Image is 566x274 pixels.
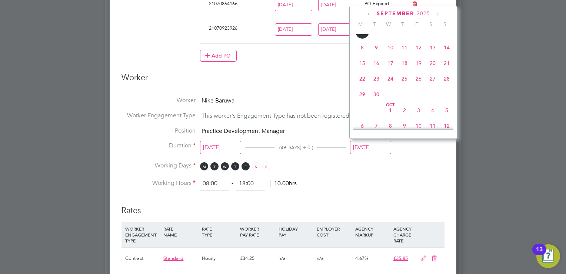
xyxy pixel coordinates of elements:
span: 4.67% [355,255,369,261]
span: Nike Baruwa [202,97,234,104]
span: T [210,162,219,170]
input: 17:00 [236,177,265,190]
span: 2 [397,103,412,117]
span: Oct [383,103,397,107]
span: T [396,21,410,27]
div: AGENCY CHARGE RATE [392,222,417,247]
span: Practice Development Manager [202,127,285,135]
span: T [231,162,239,170]
span: 9 [397,119,412,133]
label: Working Days [121,162,196,170]
input: 08:00 [200,177,229,190]
span: M [200,162,208,170]
span: 1 [383,103,397,117]
span: 3 [412,103,426,117]
label: Worker [121,97,196,104]
div: Hourly [200,248,238,269]
div: WORKER ENGAGEMENT TYPE [123,222,162,247]
label: Position [121,127,196,135]
div: AGENCY MARKUP [353,222,392,241]
span: n/a [279,255,286,261]
input: Select one [350,141,391,154]
input: Select one [318,23,356,36]
span: T [367,21,382,27]
span: 12 [412,40,426,55]
span: 10.00hrs [270,180,297,187]
span: S [424,21,438,27]
span: 30 [369,87,383,101]
span: 749 DAYS [278,144,300,151]
label: Worker Engagement Type [121,112,196,120]
span: 21070864166 [209,0,237,7]
span: S [438,21,452,27]
span: 18 [397,56,412,70]
span: 26 [412,72,426,86]
span: PO Expired [364,0,389,7]
span: F [242,162,250,170]
span: ‐ [230,180,235,187]
span: 4 [426,103,440,117]
h3: Worker [121,72,445,89]
span: 14 [440,40,454,55]
span: n/a [317,255,324,261]
span: 24 [383,72,397,86]
span: 21 [440,56,454,70]
div: HOLIDAY PAY [277,222,315,241]
span: 7 [369,119,383,133]
span: W [382,21,396,27]
button: Open Resource Center, 13 new notifications [536,244,560,268]
span: 13 [426,40,440,55]
div: RATE TYPE [200,222,238,241]
div: EMPLOYER COST [315,222,353,241]
div: WORKER PAY RATE [238,222,276,241]
span: 17 [383,56,397,70]
span: 11 [397,40,412,55]
input: Select one [200,141,241,154]
span: 5 [440,103,454,117]
span: September [377,10,414,17]
span: 8 [355,40,369,55]
span: 22 [355,72,369,86]
span: This worker's Engagement Type has not been registered by its Agency. [202,112,387,120]
span: 19 [412,56,426,70]
span: 8 [383,119,397,133]
span: 28 [440,72,454,86]
input: Select one [275,23,312,36]
span: 15 [355,56,369,70]
div: 13 [536,249,543,259]
label: Duration [121,142,196,150]
h3: Rates [121,198,445,216]
span: S [262,162,270,170]
span: 10 [383,40,397,55]
span: Standard [163,255,183,261]
span: 2025 [417,10,430,17]
span: 27 [426,72,440,86]
span: £35.85 [393,255,408,261]
span: F [410,21,424,27]
div: RATE NAME [162,222,200,241]
button: Add PO [200,50,237,62]
span: M [353,21,367,27]
span: 9 [369,40,383,55]
span: 12 [440,119,454,133]
span: 6 [355,119,369,133]
span: 25 [397,72,412,86]
span: 21070923926 [209,25,237,31]
span: 16 [369,56,383,70]
span: S [252,162,260,170]
span: 20 [426,56,440,70]
span: ( + 0 ) [300,144,313,151]
span: W [221,162,229,170]
label: Working Hours [121,179,196,187]
div: £34.25 [238,248,276,269]
div: Contract [123,248,162,269]
span: 11 [426,119,440,133]
span: 10 [412,119,426,133]
span: 23 [369,72,383,86]
span: 29 [355,87,369,101]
